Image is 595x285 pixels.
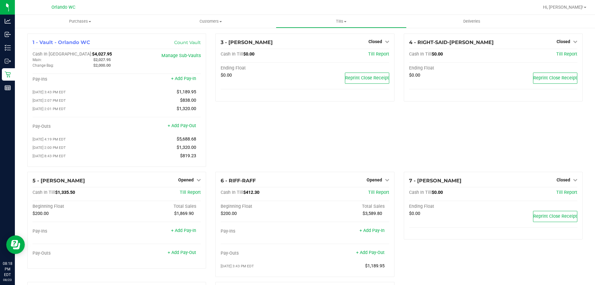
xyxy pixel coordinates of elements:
[33,77,117,82] div: Pay-Ins
[180,190,201,195] a: Till Report
[221,211,237,216] span: $200.00
[432,190,443,195] span: $0.00
[33,63,54,68] span: Change Bag:
[533,73,577,84] button: Reprint Close Receipt
[409,211,420,216] span: $0.00
[5,18,11,24] inline-svg: Analytics
[543,5,583,10] span: Hi, [PERSON_NAME]!
[533,75,577,81] span: Reprint Close Receipt
[33,204,117,209] div: Beginning Float
[305,204,389,209] div: Total Sales
[93,57,111,62] span: $2,027.95
[368,51,389,57] a: Till Report
[178,177,194,182] span: Opened
[15,19,145,24] span: Purchases
[33,145,66,150] span: [DATE] 2:00 PM EDT
[33,137,66,141] span: [DATE] 4:19 PM EDT
[33,90,66,94] span: [DATE] 3:43 PM EDT
[409,178,461,184] span: 7 - [PERSON_NAME]
[33,39,90,45] span: 1 - Vault - Orlando WC
[221,51,243,57] span: Cash In Till
[33,51,92,57] span: Cash In [GEOGRAPHIC_DATA]:
[409,39,494,45] span: 4 - RIGHT-SAID-[PERSON_NAME]
[221,39,273,45] span: 3 - [PERSON_NAME]
[221,229,305,234] div: Pay-Ins
[33,98,66,103] span: [DATE] 2:07 PM EDT
[359,228,385,233] a: + Add Pay-In
[92,51,112,57] span: $4,027.95
[5,58,11,64] inline-svg: Outbound
[93,63,111,68] span: $2,000.00
[363,211,382,216] span: $3,589.80
[177,136,196,142] span: $5,688.68
[5,71,11,78] inline-svg: Retail
[33,107,66,111] span: [DATE] 2:01 PM EDT
[177,145,196,150] span: $1,320.00
[146,19,275,24] span: Customers
[365,263,385,269] span: $1,189.95
[356,250,385,255] a: + Add Pay-Out
[168,123,196,128] a: + Add Pay-Out
[145,15,276,28] a: Customers
[33,190,55,195] span: Cash In Till
[174,40,201,45] a: Count Vault
[557,177,570,182] span: Closed
[432,51,443,57] span: $0.00
[276,15,406,28] a: Tills
[368,39,382,44] span: Closed
[243,190,259,195] span: $412.30
[409,204,493,209] div: Ending Float
[161,53,201,58] a: Manage Sub-Vaults
[174,211,194,216] span: $1,869.90
[409,73,420,78] span: $0.00
[221,65,305,71] div: Ending Float
[33,124,117,129] div: Pay-Outs
[409,190,432,195] span: Cash In Till
[455,19,489,24] span: Deliveries
[5,45,11,51] inline-svg: Inventory
[3,278,12,282] p: 08/23
[409,65,493,71] div: Ending Float
[6,235,25,254] iframe: Resource center
[557,39,570,44] span: Closed
[243,51,254,57] span: $0.00
[276,19,406,24] span: Tills
[409,51,432,57] span: Cash In Till
[33,251,117,256] div: Pay-Outs
[33,229,117,234] div: Pay-Ins
[117,204,201,209] div: Total Sales
[171,228,196,233] a: + Add Pay-In
[221,190,243,195] span: Cash In Till
[33,211,49,216] span: $200.00
[368,190,389,195] a: Till Report
[177,89,196,95] span: $1,189.95
[33,154,66,158] span: [DATE] 8:43 PM EDT
[15,15,145,28] a: Purchases
[556,51,577,57] span: Till Report
[177,106,196,111] span: $1,320.00
[407,15,537,28] a: Deliveries
[556,190,577,195] a: Till Report
[180,98,196,103] span: $838.00
[180,153,196,158] span: $819.23
[55,190,75,195] span: $1,335.50
[221,73,232,78] span: $0.00
[33,178,85,184] span: 5 - [PERSON_NAME]
[171,76,196,81] a: + Add Pay-In
[168,250,196,255] a: + Add Pay-Out
[345,73,389,84] button: Reprint Close Receipt
[5,85,11,91] inline-svg: Reports
[221,264,254,268] span: [DATE] 3:43 PM EDT
[3,261,12,278] p: 08:18 PM EDT
[221,251,305,256] div: Pay-Outs
[221,178,256,184] span: 6 - RIFF-RAFF
[345,75,389,81] span: Reprint Close Receipt
[5,31,11,38] inline-svg: Inbound
[367,177,382,182] span: Opened
[533,214,577,219] span: Reprint Close Receipt
[533,211,577,222] button: Reprint Close Receipt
